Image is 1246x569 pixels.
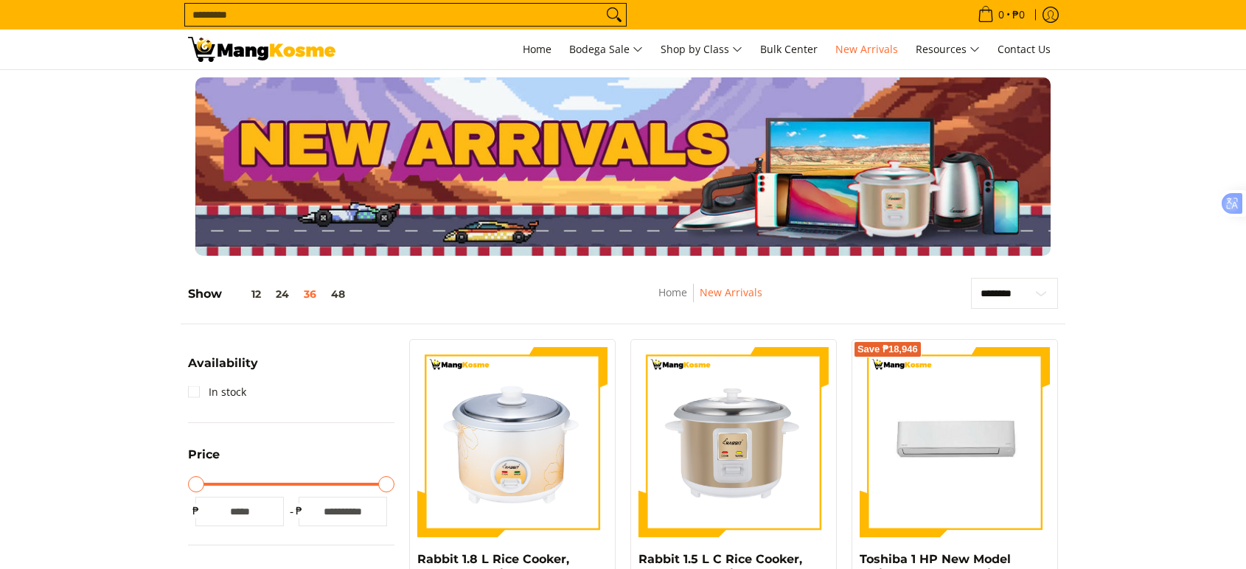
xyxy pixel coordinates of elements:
button: 48 [324,288,352,300]
span: Availability [188,357,258,369]
a: New Arrivals [828,29,905,69]
span: Bulk Center [760,42,818,56]
img: New Arrivals: Fresh Release from The Premium Brands l Mang Kosme [188,37,335,62]
a: Contact Us [990,29,1058,69]
nav: Main Menu [350,29,1058,69]
a: Shop by Class [653,29,750,69]
button: 36 [296,288,324,300]
img: Toshiba 1 HP New Model Split-Type Inverter Air Conditioner (Class A) [860,347,1050,537]
a: Bodega Sale [562,29,650,69]
summary: Open [188,449,220,472]
nav: Breadcrumbs [560,284,861,317]
a: Home [515,29,559,69]
img: https://mangkosme.com/products/rabbit-1-5-l-c-rice-cooker-chrome-class-a [638,347,829,537]
a: Resources [908,29,987,69]
span: Price [188,449,220,461]
button: Search [602,4,626,26]
span: 0 [996,10,1006,20]
summary: Open [188,357,258,380]
span: Resources [916,41,980,59]
span: ₱ [188,503,203,518]
span: ₱ [291,503,306,518]
a: Home [658,285,687,299]
span: ₱0 [1010,10,1027,20]
a: New Arrivals [700,285,762,299]
span: Save ₱18,946 [857,345,918,354]
span: Contact Us [998,42,1051,56]
button: 24 [268,288,296,300]
span: Home [523,42,551,56]
a: In stock [188,380,246,404]
img: https://mangkosme.com/products/rabbit-1-8-l-rice-cooker-yellow-class-a [417,347,608,537]
a: Bulk Center [753,29,825,69]
span: Bodega Sale [569,41,643,59]
span: Shop by Class [661,41,742,59]
button: 12 [222,288,268,300]
span: • [973,7,1029,23]
span: New Arrivals [835,42,898,56]
h5: Show [188,287,352,301]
